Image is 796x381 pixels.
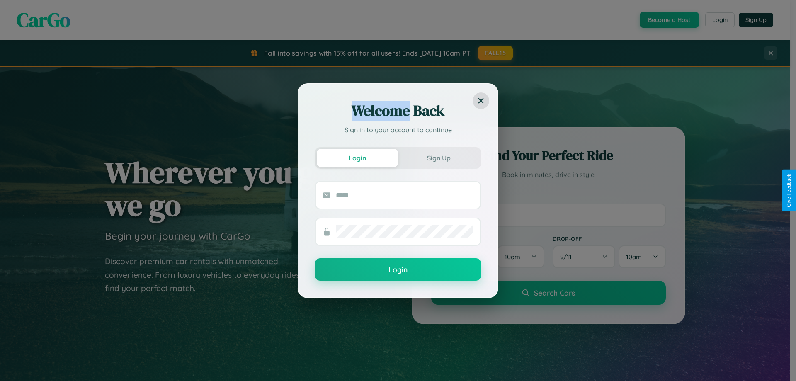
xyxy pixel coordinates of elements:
[315,258,481,281] button: Login
[315,125,481,135] p: Sign in to your account to continue
[317,149,398,167] button: Login
[398,149,479,167] button: Sign Up
[315,101,481,121] h2: Welcome Back
[786,174,792,207] div: Give Feedback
